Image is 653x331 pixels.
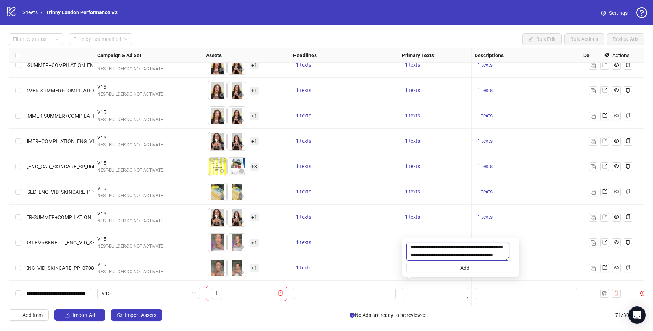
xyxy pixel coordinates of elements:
div: Select row 70 [9,255,27,281]
img: Asset 2 [228,107,246,125]
span: export [602,88,607,93]
a: Trinny London Performance V2 [44,8,119,16]
span: 1 texts [405,87,420,93]
button: 1 texts [475,162,496,171]
div: Select row 69 [9,230,27,255]
span: 1 texts [477,214,493,220]
button: Preview [237,142,246,150]
span: eye [614,62,619,67]
span: eye [614,88,619,93]
div: V15 [97,210,200,218]
button: Preview [237,268,246,277]
span: 1 texts [405,214,420,220]
span: eye [239,270,244,275]
strong: Primary Texts [402,51,434,59]
a: Sheets [21,8,39,16]
button: Bulk Actions [564,33,604,45]
img: Asset 2 [228,208,246,226]
div: Select row 65 [9,129,27,154]
li: / [41,8,43,16]
span: 1 texts [296,62,311,68]
button: Preview [218,66,226,74]
span: + 1 [250,87,259,95]
span: info-circle [350,313,355,318]
span: delete [614,290,619,296]
strong: Assets [206,51,222,59]
span: eye [239,244,244,250]
span: exclamation-circle [640,291,645,296]
span: exclamation-circle [278,290,285,296]
span: Import Assets [125,312,156,318]
button: 1 texts [293,162,314,171]
img: Asset 2 [228,132,246,150]
button: 1 texts [402,188,423,196]
span: eye [239,143,244,148]
div: NEST-BUILDER-DO NOT ACTIVATE [97,218,200,225]
button: Bulk Edit [522,33,562,45]
button: Preview [218,192,226,201]
span: eye [614,214,619,219]
span: Add [460,265,469,271]
button: Preview [218,116,226,125]
div: V15 [97,260,200,268]
button: 1 texts [293,86,314,95]
span: eye-invisible [604,53,609,58]
span: 1 texts [477,138,493,144]
div: Edit values [475,288,577,299]
div: Select row 62 [9,53,27,78]
span: 1 texts [477,87,493,93]
img: Asset 1 [208,183,226,201]
div: Resize Assets column [288,48,290,62]
span: V15 [102,288,196,299]
button: Duplicate [589,86,597,95]
span: + 1 [250,61,259,69]
button: Duplicate [600,289,609,298]
img: Asset 1 [208,56,226,74]
span: 1 texts [296,265,311,271]
span: export [602,138,607,143]
span: eye [614,138,619,143]
button: Duplicate [589,238,597,247]
button: Add [211,288,222,299]
div: Resize Primary Texts column [469,48,471,62]
span: Settings [609,9,628,17]
button: Preview [218,167,226,176]
span: No Ads are ready to be reviewed. [350,311,428,319]
img: Asset 1 [208,81,226,100]
button: Duplicate [589,61,597,70]
span: 1 texts [296,214,311,220]
button: Add Item [9,309,49,321]
img: Asset 2 [228,183,246,201]
img: Asset 1 [208,107,226,125]
span: 1 texts [296,163,311,169]
div: V15 [97,235,200,243]
span: eye [614,164,619,169]
button: Preview [218,268,226,277]
span: export [602,62,607,67]
button: Preview [218,218,226,226]
strong: Destination URL [583,51,621,59]
button: 1 texts [402,112,423,120]
span: + 1 [250,137,259,145]
button: 1 texts [293,61,314,70]
img: Asset 1 [208,208,226,226]
img: Asset 1 [208,132,226,150]
span: 1 texts [296,138,311,144]
button: 1 texts [475,112,496,120]
span: export [602,164,607,169]
button: Duplicate [589,213,597,222]
img: Duplicate [591,139,596,144]
span: copy [625,113,631,118]
div: V15 [97,159,200,167]
div: Edit values [293,288,396,299]
span: eye [219,118,225,123]
button: Preview [237,167,246,176]
span: 1 texts [405,163,420,169]
span: copy [625,138,631,143]
button: 1 texts [402,61,423,70]
button: Import Ad [54,309,105,321]
div: NEST-BUILDER-DO NOT ACTIVATE [97,243,200,250]
div: Select all rows [9,48,27,63]
img: Asset 2 [228,158,246,176]
div: NEST-BUILDER-DO NOT ACTIVATE [97,167,200,174]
